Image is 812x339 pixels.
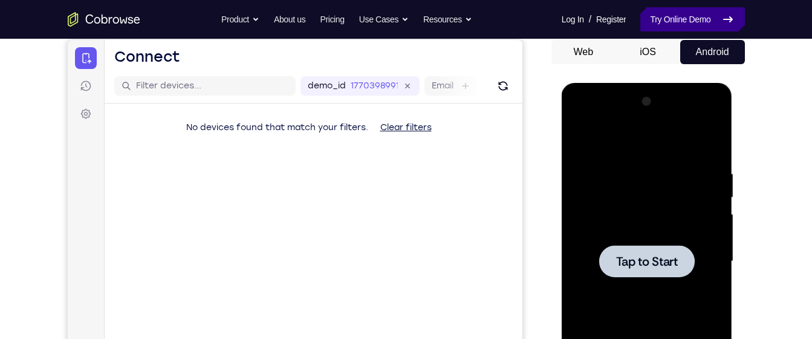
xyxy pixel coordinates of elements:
span: No devices found that match your filters. [119,82,300,93]
button: Refresh [426,36,445,56]
button: iOS [615,40,680,64]
button: Clear filters [303,76,374,100]
span: / [589,12,591,27]
button: Use Cases [359,7,409,31]
a: Pricing [320,7,344,31]
a: Register [596,7,626,31]
button: Tap to Start [37,162,133,194]
button: Resources [423,7,472,31]
input: Filter devices... [68,40,221,52]
a: About us [274,7,305,31]
label: demo_id [240,40,278,52]
button: Product [221,7,259,31]
button: Android [680,40,745,64]
span: Tap to Start [54,173,116,185]
a: Try Online Demo [640,7,744,31]
a: Log In [562,7,584,31]
button: Web [551,40,616,64]
a: Go to the home page [68,12,140,27]
label: Email [364,40,386,52]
